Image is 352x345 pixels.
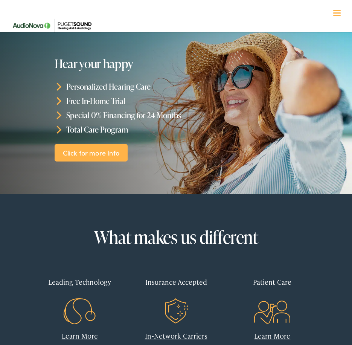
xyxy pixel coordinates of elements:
[55,144,128,162] a: Click for more Info
[254,331,290,340] a: Learn More
[134,271,219,316] a: Insurance Accepted
[13,30,345,53] a: What We Offer
[145,331,207,340] a: In-Network Carriers
[230,271,315,293] div: Patient Care
[55,94,301,108] li: Free In-Home Trial
[134,271,219,293] div: Insurance Accepted
[37,271,122,316] a: Leading Technology
[37,228,315,247] h2: What makes us different
[55,79,301,94] li: Personalized Hearing Care
[55,57,175,70] h1: Hear your happy
[55,122,301,137] li: Total Care Program
[37,271,122,293] div: Leading Technology
[55,108,301,122] li: Special 0% Financing for 24 Months
[62,331,98,340] a: Learn More
[230,271,315,316] a: Patient Care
